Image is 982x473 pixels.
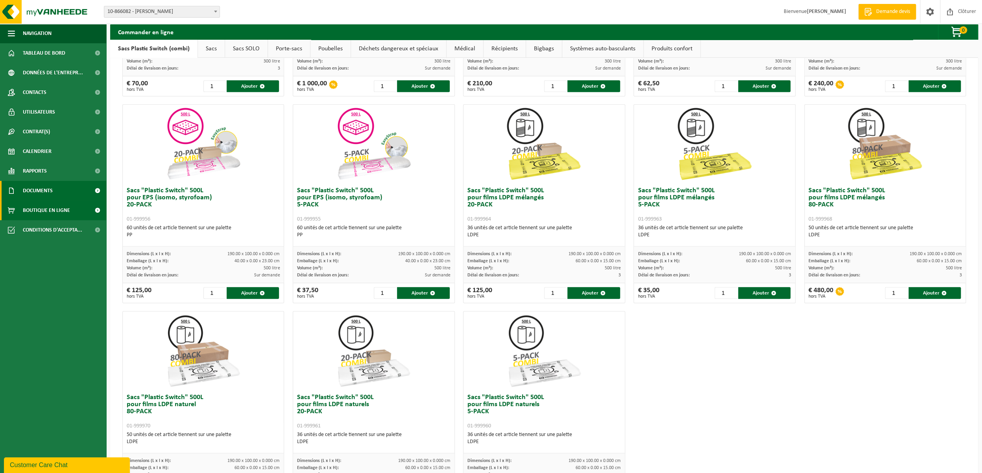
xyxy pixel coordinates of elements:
[505,105,583,183] img: 01-999964
[576,466,621,470] span: 60.00 x 0.00 x 15.00 cm
[127,259,168,263] span: Emballage (L x l x H):
[297,225,450,239] div: 60 unités de cet article tiennent sur une palette
[397,287,449,299] button: Ajouter
[569,458,621,463] span: 190.00 x 100.00 x 0.000 cm
[297,66,349,71] span: Délai de livraison en jours:
[127,458,171,463] span: Dimensions (L x l x H):
[467,259,509,263] span: Emballage (L x l x H):
[644,40,700,58] a: Produits confort
[374,287,396,299] input: 1
[398,458,450,463] span: 190.00 x 100.00 x 0.000 cm
[638,287,659,299] div: € 35,00
[127,225,280,239] div: 60 unités de cet article tiennent sur une palette
[484,40,526,58] a: Récipients
[127,273,178,278] span: Délai de livraison en jours:
[467,87,492,92] span: hors TVA
[936,66,962,71] span: Sur demande
[567,80,620,92] button: Ajouter
[908,287,961,299] button: Ajouter
[467,66,519,71] span: Délai de livraison en jours:
[638,266,663,271] span: Volume (m³):
[808,187,962,223] h3: Sacs "Plastic Switch" 500L pour films LDPE mélangés 80-PACK
[23,142,52,161] span: Calendrier
[203,287,226,299] input: 1
[505,311,583,390] img: 01-999960
[618,273,621,278] span: 3
[297,252,341,256] span: Dimensions (L x l x H):
[425,66,450,71] span: Sur demande
[310,40,351,58] a: Poubelles
[808,232,962,239] div: LDPE
[467,187,621,223] h3: Sacs "Plastic Switch" 500L pour films LDPE mélangés 20-PACK
[908,80,961,92] button: Ajouter
[576,259,621,263] span: 60.00 x 0.00 x 15.00 cm
[127,59,152,64] span: Volume (m³):
[858,4,916,20] a: Demande devis
[467,423,491,429] span: 01-999960
[297,394,450,429] h3: Sacs "Plastic Switch" 500L pour films LDPE naturels 20-PACK
[127,66,178,71] span: Délai de livraison en jours:
[807,9,846,15] strong: [PERSON_NAME]
[916,259,962,263] span: 60.00 x 0.00 x 15.00 cm
[127,287,151,299] div: € 125,00
[526,40,562,58] a: Bigbags
[738,287,790,299] button: Ajouter
[334,105,413,183] img: 01-999955
[789,273,791,278] span: 3
[23,161,47,181] span: Rapports
[885,287,907,299] input: 1
[23,63,83,83] span: Données de l'entrepr...
[127,438,280,445] div: LDPE
[23,24,52,43] span: Navigation
[467,431,621,445] div: 36 unités de cet article tiennent sur une palette
[127,266,152,271] span: Volume (m³):
[945,59,962,64] span: 300 litre
[225,40,268,58] a: Sacs SOLO
[425,273,450,278] span: Sur demande
[638,66,689,71] span: Délai de livraison en jours:
[885,80,907,92] input: 1
[398,252,450,256] span: 190.00 x 100.00 x 0.000 cm
[268,40,310,58] a: Porte-sacs
[198,40,225,58] a: Sacs
[127,294,151,299] span: hors TVA
[595,66,621,71] span: Sur demande
[405,466,450,470] span: 60.00 x 0.00 x 15.00 cm
[297,466,339,470] span: Emballage (L x l x H):
[808,294,833,299] span: hors TVA
[945,266,962,271] span: 500 litre
[808,216,832,222] span: 01-999968
[959,273,962,278] span: 3
[938,24,977,40] button: 0
[638,294,659,299] span: hors TVA
[297,287,318,299] div: € 37,50
[234,259,280,263] span: 40.00 x 0.00 x 23.00 cm
[467,232,621,239] div: LDPE
[374,80,396,92] input: 1
[104,6,220,17] span: 10-866082 - TRAITEUR GERALDINE - JAMBES
[297,423,321,429] span: 01-999961
[297,80,327,92] div: € 1 000,00
[808,266,834,271] span: Volume (m³):
[203,80,226,92] input: 1
[467,466,509,470] span: Emballage (L x l x H):
[567,287,620,299] button: Ajouter
[104,6,220,18] span: 10-866082 - TRAITEUR GERALDINE - JAMBES
[297,431,450,445] div: 36 unités de cet article tiennent sur une palette
[405,259,450,263] span: 40.00 x 0.00 x 23.00 cm
[544,287,567,299] input: 1
[297,59,323,64] span: Volume (m³):
[605,266,621,271] span: 500 litre
[808,66,860,71] span: Délai de livraison en jours:
[638,216,661,222] span: 01-999963
[739,252,791,256] span: 190.00 x 100.00 x 0.000 cm
[23,43,65,63] span: Tableau de bord
[297,259,339,263] span: Emballage (L x l x H):
[467,394,621,429] h3: Sacs "Plastic Switch" 500L pour films LDPE naturels 5-PACK
[808,87,833,92] span: hors TVA
[23,122,50,142] span: Contrat(s)
[562,40,643,58] a: Systèmes auto-basculants
[297,87,327,92] span: hors TVA
[766,66,791,71] span: Sur demande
